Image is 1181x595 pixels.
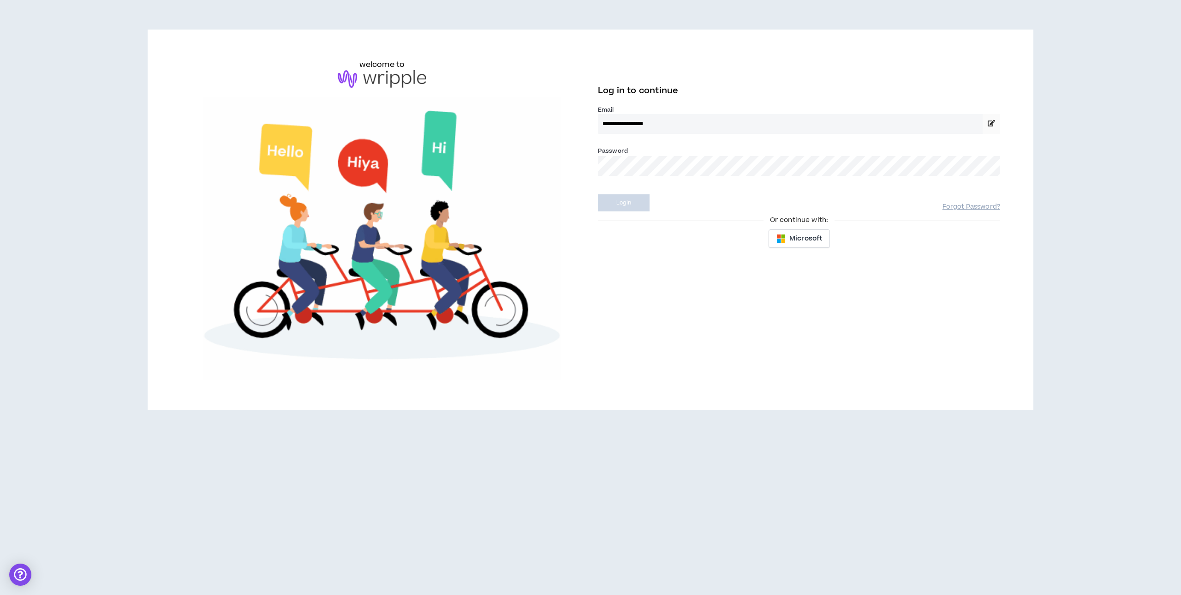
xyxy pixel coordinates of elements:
[789,234,822,244] span: Microsoft
[598,194,650,211] button: Login
[598,106,1000,114] label: Email
[598,147,628,155] label: Password
[763,215,835,225] span: Or continue with:
[181,97,583,380] img: Welcome to Wripple
[338,70,426,88] img: logo-brand.png
[359,59,405,70] h6: welcome to
[598,85,678,96] span: Log in to continue
[942,203,1000,211] a: Forgot Password?
[9,564,31,586] div: Open Intercom Messenger
[769,229,830,248] button: Microsoft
